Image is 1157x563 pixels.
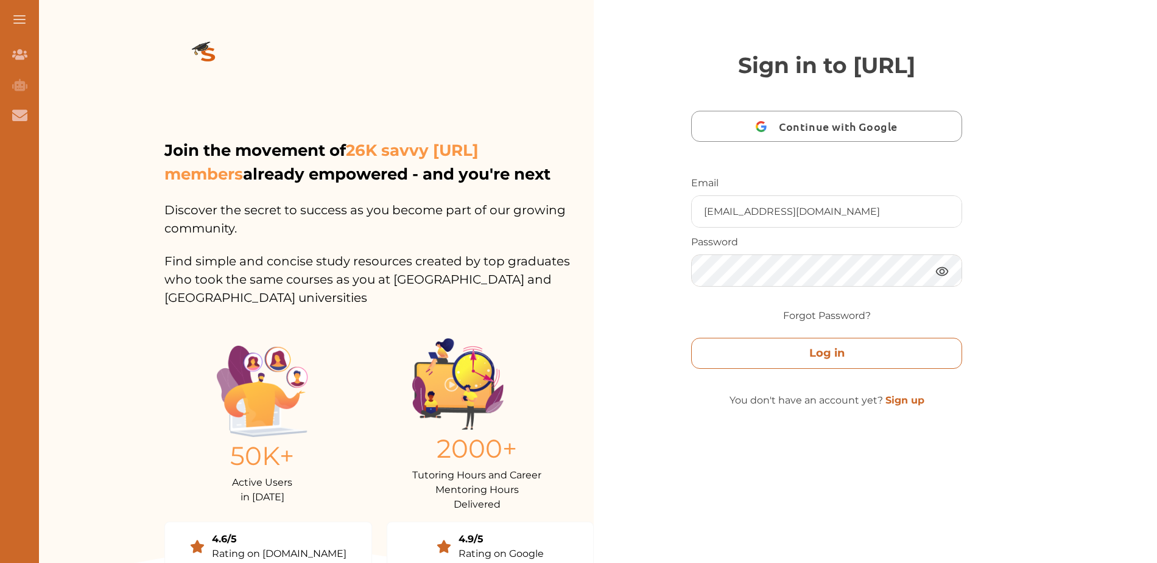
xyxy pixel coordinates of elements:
p: Password [691,235,962,250]
div: Rating on Google [459,547,544,561]
img: Illustration.25158f3c.png [217,346,308,437]
p: Tutoring Hours and Career Mentoring Hours Delivered [412,468,541,512]
p: Active Users in [DATE] [217,475,308,505]
p: Discover the secret to success as you become part of our growing community. [164,186,594,237]
button: Continue with Google [691,111,962,142]
p: Join the movement of already empowered - and you're next [164,139,591,186]
a: Sign up [885,394,924,406]
p: Sign in to [URL] [691,49,962,82]
img: Group%201403.ccdcecb8.png [412,338,504,430]
div: 4.9/5 [459,532,544,547]
p: 2000+ [412,430,541,468]
button: Log in [691,338,962,369]
p: You don't have an account yet? [691,393,962,408]
p: 50K+ [217,437,308,475]
p: Find simple and concise study resources created by top graduates who took the same courses as you... [164,237,594,307]
p: Email [691,176,962,191]
img: logo [164,22,252,90]
a: Forgot Password? [783,309,871,323]
div: 4.6/5 [212,532,346,547]
img: eye.3286bcf0.webp [935,264,949,279]
div: Rating on [DOMAIN_NAME] [212,547,346,561]
span: Continue with Google [779,112,904,141]
input: Enter your username or email [692,196,962,227]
